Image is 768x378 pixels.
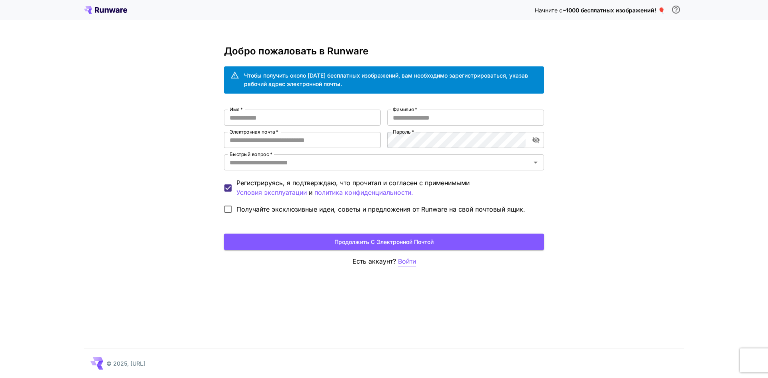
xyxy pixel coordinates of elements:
[352,257,396,265] font: Есть аккаунт?
[224,234,544,250] button: Продолжить с электронной почтой
[236,188,307,196] font: Условия эксплуатации
[314,188,413,196] font: политика конфиденциальности.
[393,129,410,135] font: Пароль
[535,7,562,14] font: Начните с
[230,129,275,135] font: Электронная почта
[236,188,307,198] button: Регистрируясь, я подтверждаю, что прочитал и согласен с применимыми и политика конфиденциальности.
[393,106,414,112] font: Фамилия
[244,72,528,87] font: Чтобы получить около [DATE] бесплатных изображений, вам необходимо зарегистрироваться, указав раб...
[668,2,684,18] button: Чтобы получить бесплатный кредит, вам необходимо зарегистрироваться, указав рабочий адрес электро...
[106,360,145,367] font: © 2025, [URL]
[530,157,541,168] button: Открыть
[314,188,413,198] button: Регистрируясь, я подтверждаю, что прочитал и согласен с применимыми Условия эксплуатации и
[398,256,416,266] button: Войти
[236,205,525,213] font: Получайте эксклюзивные идеи, советы и предложения от Runware на свой почтовый ящик.
[230,106,240,112] font: Имя
[398,257,416,265] font: Войти
[236,179,470,187] font: Регистрируясь, я подтверждаю, что прочитал и согласен с применимыми
[230,151,269,157] font: Быстрый вопрос
[529,133,543,147] button: включить видимость пароля
[334,238,434,245] font: Продолжить с электронной почтой
[224,45,368,57] font: Добро пожаловать в Runware
[309,188,312,196] font: и
[562,7,665,14] font: ~1000 бесплатных изображений! 🎈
